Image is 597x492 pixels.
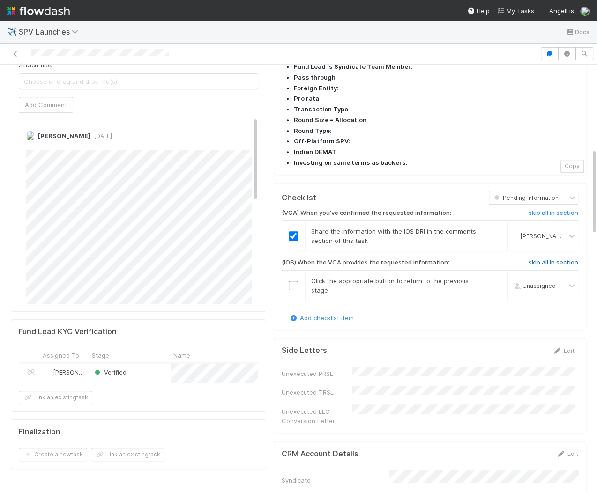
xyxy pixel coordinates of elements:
[44,367,84,377] div: [PERSON_NAME]
[566,26,590,37] a: Docs
[282,369,352,378] div: Unexecuted PRSL
[294,94,578,103] li: :
[560,160,584,173] button: Copy
[294,137,349,145] strong: Off-Platform SPV
[467,6,490,15] div: Help
[282,407,352,426] div: Unexecuted LLC Conversion Letter
[294,73,578,82] li: :
[93,367,127,377] div: Verified
[497,6,534,15] a: My Tasks
[556,450,578,457] a: Edit
[294,84,578,93] li: :
[173,351,190,360] span: Name
[521,233,567,240] span: [PERSON_NAME]
[19,391,92,404] button: Link an existingtask
[529,259,578,266] h6: skip all in section
[26,131,35,140] img: avatar_eed832e9-978b-43e4-b51e-96e46fa5184b.png
[19,60,54,70] label: Attach files:
[294,116,366,124] strong: Round Size = Allocation
[294,105,348,113] strong: Transaction Type
[19,327,117,337] h5: Fund Lead KYC Verification
[529,209,578,217] h6: skip all in section
[19,27,83,37] span: SPV Launches
[512,232,519,240] img: avatar_eed832e9-978b-43e4-b51e-96e46fa5184b.png
[92,351,109,360] span: Stage
[492,194,559,201] span: Pending Information
[7,28,17,36] span: ✈️
[549,7,576,15] span: AngelList
[91,448,164,461] button: Link an existingtask
[38,132,90,140] span: [PERSON_NAME]
[43,351,79,360] span: Assigned To
[580,7,590,16] img: avatar_eed832e9-978b-43e4-b51e-96e46fa5184b.png
[294,148,336,155] strong: Indian DEMAT
[529,209,578,220] a: skip all in section
[294,127,330,134] strong: Round Type
[294,126,578,136] li: :
[294,62,578,72] li: :
[552,347,575,354] a: Edit
[294,116,578,125] li: :
[282,388,352,397] div: Unexecuted TRSL
[282,193,316,203] h5: Checklist
[289,314,354,322] a: Add checklist item
[282,259,449,266] h6: (IOS) When the VCA provides the requested information:
[44,368,52,376] img: avatar_7d83f73c-397d-4044-baf2-bb2da42e298f.png
[19,427,60,437] h5: Finalization
[90,132,112,140] span: [DATE]
[53,368,100,376] span: [PERSON_NAME]
[294,95,319,102] strong: Pro rata
[311,228,476,244] span: Share the information with the IOS DRI in the comments section of this task
[282,346,327,355] h5: Side Letters
[7,3,70,19] img: logo-inverted-e16ddd16eac7371096b0.svg
[282,449,358,459] h5: CRM Account Details
[294,63,411,70] strong: Fund Lead is Syndicate Team Member
[294,137,578,146] li: :
[511,282,556,289] span: Unassigned
[294,147,578,157] li: :
[19,97,73,113] button: Add Comment
[19,448,87,461] button: Create a newtask
[19,74,258,89] span: Choose or drag and drop file(s)
[294,159,408,166] strong: Investing on same terms as backers:
[93,368,127,376] span: Verified
[282,476,389,485] div: Syndicate
[497,7,534,15] span: My Tasks
[311,277,469,294] span: Click the appropriate button to return to the previous stage
[294,105,578,114] li: :
[282,209,451,217] h6: (VCA) When you've confirmed the requested information:
[294,84,337,92] strong: Foreign Entity
[529,259,578,270] a: skip all in section
[294,73,336,81] strong: Pass through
